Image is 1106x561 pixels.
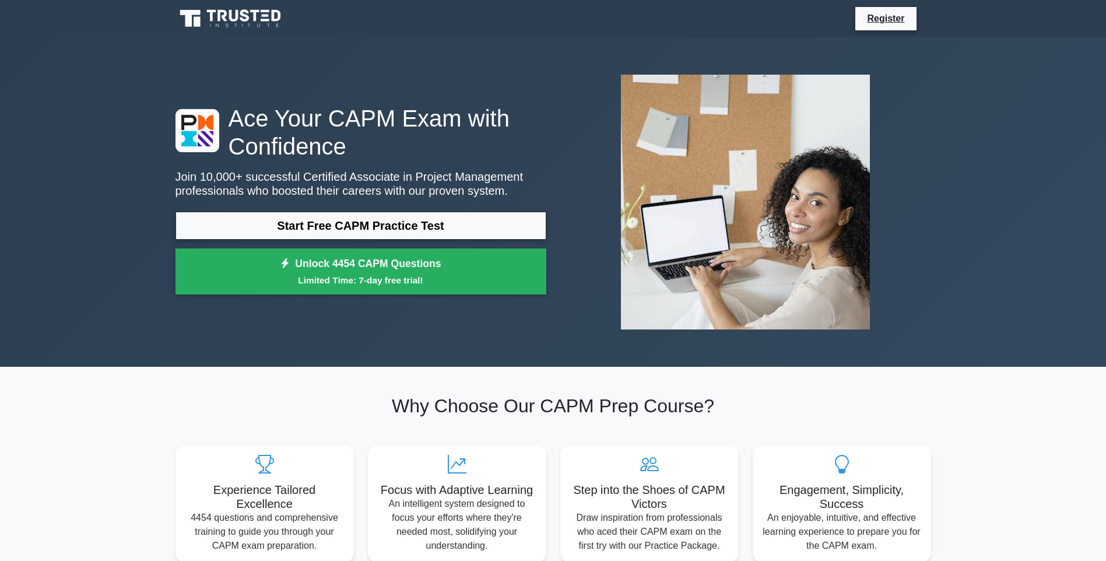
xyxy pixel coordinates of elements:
[185,511,345,553] p: 4454 questions and comprehensive training to guide you through your CAPM exam preparation.
[377,483,537,497] h5: Focus with Adaptive Learning
[377,497,537,553] p: An intelligent system designed to focus your efforts where they're needed most, solidifying your ...
[175,395,931,417] h2: Why Choose Our CAPM Prep Course?
[570,511,729,553] p: Draw inspiration from professionals who aced their CAPM exam on the first try with our Practice P...
[175,248,546,295] a: Unlock 4454 CAPM QuestionsLimited Time: 7-day free trial!
[860,11,911,26] a: Register
[175,104,546,160] h1: Ace Your CAPM Exam with Confidence
[570,483,729,511] h5: Step into the Shoes of CAPM Victors
[762,483,922,511] h5: Engagement, Simplicity, Success
[175,212,546,240] a: Start Free CAPM Practice Test
[190,274,532,287] small: Limited Time: 7-day free trial!
[762,511,922,553] p: An enjoyable, intuitive, and effective learning experience to prepare you for the CAPM exam.
[175,170,546,198] p: Join 10,000+ successful Certified Associate in Project Management professionals who boosted their...
[185,483,345,511] h5: Experience Tailored Excellence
